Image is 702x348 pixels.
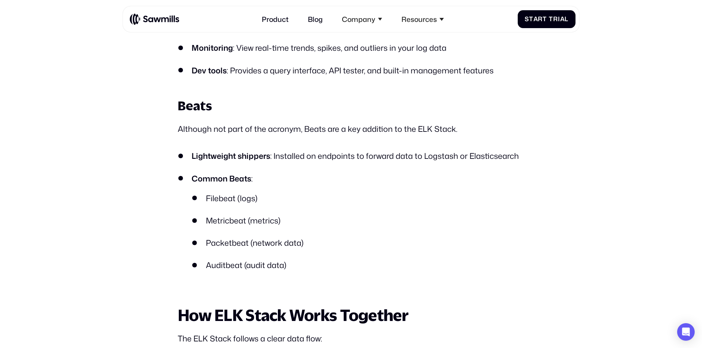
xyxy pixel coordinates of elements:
a: Blog [302,9,328,28]
strong: Common Beats [192,173,251,184]
span: t [543,15,547,23]
strong: Dev tools [192,65,227,76]
span: T [549,15,553,23]
p: The ELK Stack follows a clear data flow: [178,332,524,346]
li: Packetbeat (network data) [192,237,524,249]
div: Company [337,9,387,28]
strong: How ELK Stack Works Together [178,306,408,324]
strong: Lightweight shippers [192,150,270,161]
span: r [553,15,558,23]
li: Metricbeat (metrics) [192,215,524,226]
li: : View real-time trends, spikes, and outliers in your log data [178,42,524,54]
li: : Provides a query interface, API tester, and built-in management features [178,65,524,76]
p: Although not part of the acronym, Beats are a key addition to the ELK Stack. [178,122,524,136]
li: Auditbeat (audit data) [192,259,524,271]
span: a [533,15,538,23]
span: a [560,15,565,23]
div: Open Intercom Messenger [677,323,695,341]
li: : Installed on endpoints to forward data to Logstash or Elasticsearch [178,150,524,162]
span: S [525,15,529,23]
div: Resources [396,9,449,28]
li: : [178,173,524,285]
div: Company [342,15,375,23]
a: StartTrial [518,10,576,28]
li: Filebeat (logs) [192,192,524,204]
strong: Monitoring [192,42,233,53]
div: Resources [401,15,437,23]
span: l [565,15,569,23]
strong: Beats [178,98,212,113]
span: r [538,15,543,23]
a: Product [257,9,294,28]
span: t [529,15,533,23]
span: i [558,15,560,23]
